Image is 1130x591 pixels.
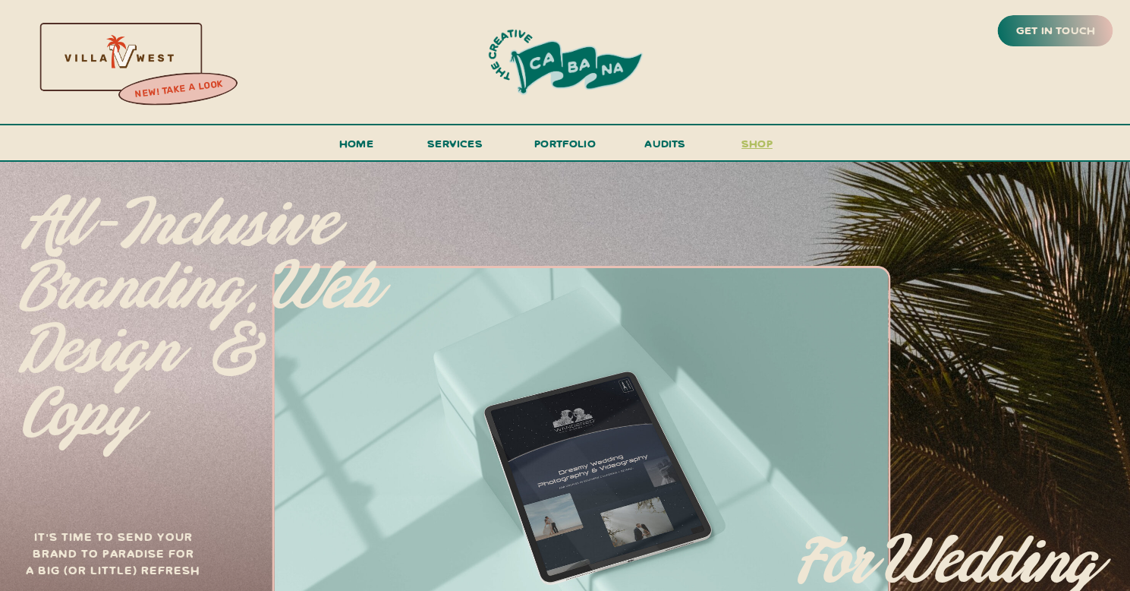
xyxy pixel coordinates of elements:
[21,194,384,409] p: All-inclusive branding, web design & copy
[530,134,601,162] a: portfolio
[1013,21,1098,42] a: get in touch
[427,136,483,150] span: services
[333,134,380,162] a: Home
[423,134,487,162] a: services
[23,528,203,586] h3: It's time to send your brand to paradise for a big (or little) refresh
[116,74,241,105] a: new! take a look
[721,134,794,160] a: shop
[643,134,688,160] a: audits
